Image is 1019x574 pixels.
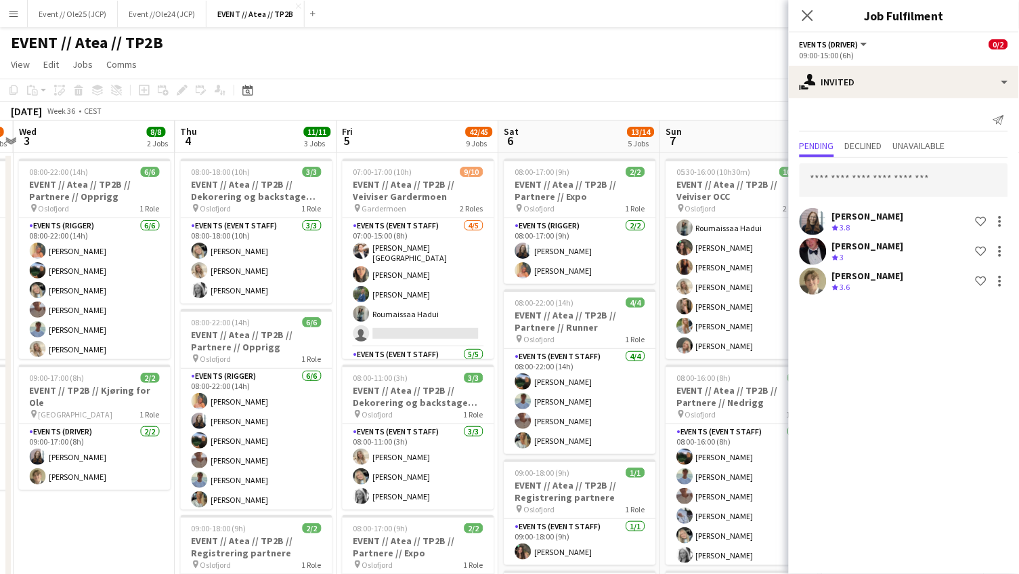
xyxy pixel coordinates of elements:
[666,424,818,569] app-card-role: Events (Event Staff)6/608:00-16:00 (8h)[PERSON_NAME][PERSON_NAME][PERSON_NAME][PERSON_NAME][PERSO...
[502,133,519,148] span: 6
[989,39,1008,49] span: 0/2
[45,106,79,116] span: Week 36
[200,560,232,570] span: Oslofjord
[343,125,353,138] span: Fri
[19,424,171,490] app-card-role: Events (Driver)2/209:00-17:00 (8h)[PERSON_NAME][PERSON_NAME]
[524,504,555,514] span: Oslofjord
[832,210,904,222] div: [PERSON_NAME]
[303,523,322,533] span: 2/2
[84,106,102,116] div: CEST
[504,459,656,565] div: 09:00-18:00 (9h)1/1EVENT // Atea // TP2B // Registrering partnere Oslofjord1 RoleEvents (Event St...
[181,218,332,304] app-card-role: Events (Event Staff)3/308:00-18:00 (10h)[PERSON_NAME][PERSON_NAME][PERSON_NAME]
[780,167,807,177] span: 10/10
[353,167,412,177] span: 07:00-17:00 (10h)
[666,365,818,565] app-job-card: 08:00-16:00 (8h)6/6EVENT // Atea // TP2B // Partnere // Nedrigg Oslofjord1 RoleEvents (Event Staf...
[800,39,869,49] button: Events (Driver)
[524,203,555,213] span: Oslofjord
[302,203,322,213] span: 1 Role
[626,203,645,213] span: 1 Role
[11,33,163,53] h1: EVENT // Atea // TP2B
[343,347,494,472] app-card-role: Events (Event Staff)5/5
[832,240,904,252] div: [PERSON_NAME]
[38,56,64,73] a: Edit
[118,1,207,27] button: Event //Ole24 (JCP)
[626,504,645,514] span: 1 Role
[19,365,171,490] app-job-card: 09:00-17:00 (8h)2/2EVENT // TP2B // Kjøring for Ole [GEOGRAPHIC_DATA]1 RoleEvents (Driver)2/209:0...
[303,167,322,177] span: 3/3
[666,125,682,138] span: Sun
[353,523,408,533] span: 08:00-17:00 (9h)
[504,289,656,454] div: 08:00-22:00 (14h)4/4EVENT // Atea // TP2B // Partnere // Runner Oslofjord1 RoleEvents (Event Staf...
[626,334,645,344] span: 1 Role
[343,535,494,559] h3: EVENT // Atea // TP2B // Partnere // Expo
[504,349,656,454] app-card-role: Events (Event Staff)4/408:00-22:00 (14h)[PERSON_NAME][PERSON_NAME][PERSON_NAME][PERSON_NAME]
[192,523,246,533] span: 09:00-18:00 (9h)
[504,125,519,138] span: Sat
[464,409,483,419] span: 1 Role
[101,56,142,73] a: Comms
[840,282,850,292] span: 3.6
[19,159,171,359] div: 08:00-22:00 (14h)6/6EVENT // Atea // TP2B // Partnere // Opprigg Oslofjord1 RoleEvents (Rigger)6/...
[789,7,1019,24] h3: Job Fulfilment
[464,523,483,533] span: 2/2
[362,409,393,419] span: Oslofjord
[19,178,171,203] h3: EVENT // Atea // TP2B // Partnere // Opprigg
[72,58,93,70] span: Jobs
[515,298,574,308] span: 08:00-22:00 (14h)
[464,560,483,570] span: 1 Role
[140,203,160,213] span: 1 Role
[200,354,232,364] span: Oslofjord
[464,373,483,383] span: 3/3
[343,365,494,510] app-job-card: 08:00-11:00 (3h)3/3EVENT // Atea // TP2B // Dekorering og backstage oppsett Oslofjord1 RoleEvents...
[148,138,169,148] div: 2 Jobs
[19,218,171,363] app-card-role: Events (Rigger)6/608:00-22:00 (14h)[PERSON_NAME][PERSON_NAME][PERSON_NAME][PERSON_NAME][PERSON_NA...
[304,127,331,137] span: 11/11
[181,535,332,559] h3: EVENT // Atea // TP2B // Registrering partnere
[19,384,171,409] h3: EVENT // TP2B // Kjøring for Ole
[181,178,332,203] h3: EVENT // Atea // TP2B // Dekorering og backstage oppsett
[666,384,818,409] h3: EVENT // Atea // TP2B // Partnere // Nedrigg
[19,125,37,138] span: Wed
[504,519,656,565] app-card-role: Events (Event Staff)1/109:00-18:00 (9h)[PERSON_NAME]
[845,141,882,150] span: Declined
[181,309,332,510] app-job-card: 08:00-22:00 (14h)6/6EVENT // Atea // TP2B // Partnere // Opprigg Oslofjord1 RoleEvents (Rigger)6/...
[17,133,37,148] span: 3
[200,203,232,213] span: Oslofjord
[141,373,160,383] span: 2/2
[800,39,859,49] span: Events (Driver)
[504,178,656,203] h3: EVENT // Atea // TP2B // Partnere // Expo
[666,195,818,359] app-card-role: Actor7/708:00-16:00 (8h)Roumaissaa Hadui[PERSON_NAME][PERSON_NAME][PERSON_NAME][PERSON_NAME][PERS...
[628,138,654,148] div: 5 Jobs
[39,409,113,419] span: [GEOGRAPHIC_DATA]
[460,167,483,177] span: 9/10
[141,167,160,177] span: 6/6
[362,560,393,570] span: Oslofjord
[800,141,834,150] span: Pending
[343,159,494,359] app-job-card: 07:00-17:00 (10h)9/10EVENT // Atea // TP2B // Veiviser Gardermoen Gardermoen2 RolesEvents (Event ...
[515,468,570,478] span: 09:00-18:00 (9h)
[666,159,818,359] app-job-card: 05:30-16:00 (10h30m)10/10EVENT // Atea // TP2B // Veiviser OCC Oslofjord2 Roles[PERSON_NAME][PERS...
[524,334,555,344] span: Oslofjord
[460,203,483,213] span: 2 Roles
[677,373,732,383] span: 08:00-16:00 (8h)
[664,133,682,148] span: 7
[626,298,645,308] span: 4/4
[302,354,322,364] span: 1 Role
[30,373,85,383] span: 09:00-17:00 (8h)
[179,133,198,148] span: 4
[626,167,645,177] span: 2/2
[5,56,35,73] a: View
[181,329,332,353] h3: EVENT // Atea // TP2B // Partnere // Opprigg
[302,560,322,570] span: 1 Role
[28,1,118,27] button: Event // Ole25 (JCP)
[343,218,494,347] app-card-role: Events (Event Staff)4/507:00-15:00 (8h)[PERSON_NAME][GEOGRAPHIC_DATA][PERSON_NAME][PERSON_NAME]Ro...
[147,127,166,137] span: 8/8
[467,138,492,148] div: 9 Jobs
[11,58,30,70] span: View
[840,252,844,262] span: 3
[504,479,656,504] h3: EVENT // Atea // TP2B // Registrering partnere
[192,317,251,327] span: 08:00-22:00 (14h)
